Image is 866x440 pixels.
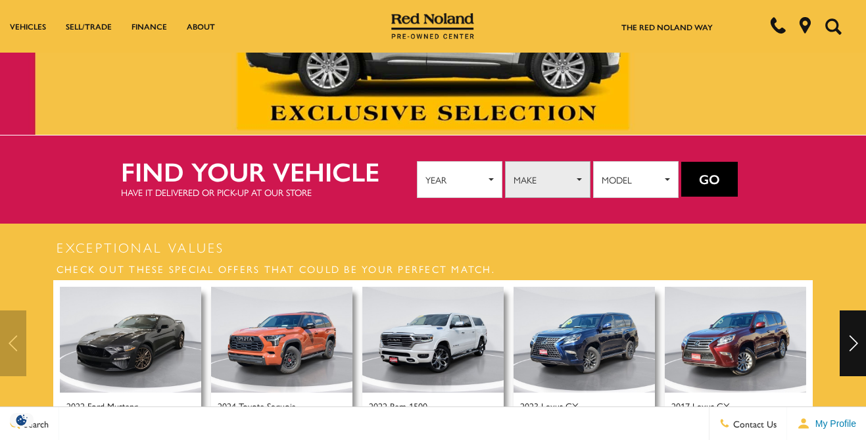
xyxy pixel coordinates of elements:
span: Lexus [692,399,714,412]
span: 2024 [218,399,236,412]
span: 1500 [409,399,427,412]
h2: Find your vehicle [121,157,417,185]
span: 2023 [520,399,539,412]
h2: Exceptional Values [53,237,813,257]
img: Used 2017 Lexus GX 460 With Navigation & 4WD [665,287,806,393]
span: My Profile [810,418,856,429]
section: Click to Open Cookie Consent Modal [7,413,37,427]
span: Toyota [239,399,264,412]
img: Opt-Out Icon [7,413,37,427]
span: GX [565,399,579,412]
img: Used 2022 Ram 1500 Laramie Longhorn With Navigation & 4WD [362,287,504,393]
span: Ford [87,399,105,412]
button: Open user profile menu [787,407,866,440]
button: Go [681,162,738,197]
span: Contact Us [730,417,777,430]
span: 2017 [671,399,690,412]
a: Used 2022 Ford Mustang GT Premium With Navigation 2022 Ford Mustang $38,500 [60,287,201,434]
button: Year [417,161,502,198]
h3: Check out these special offers that could be your perfect match. [53,257,813,280]
span: Ram [390,399,406,412]
div: Next [840,310,866,376]
img: Used 2023 Lexus GX 460 With Navigation & 4WD [514,287,655,393]
img: Used 2022 Ford Mustang GT Premium With Navigation [60,287,201,393]
a: The Red Noland Way [621,21,713,33]
span: Mustang [107,399,138,412]
img: Used 2024 Toyota Sequoia TRD Pro With Navigation & 4WD [211,287,352,393]
span: 2022 [369,399,387,412]
span: Sequoia [267,399,296,412]
button: Open the search field [820,1,846,52]
span: 2022 [66,399,85,412]
span: Model [602,170,662,189]
a: Used 2023 Lexus GX 460 With Navigation & 4WD 2023 Lexus GX $58,499 [514,287,655,434]
a: Used 2022 Ram 1500 Laramie Longhorn With Navigation & 4WD 2022 Ram 1500 $45,255 [362,287,504,434]
span: Make [514,170,573,189]
a: Used 2024 Toyota Sequoia TRD Pro With Navigation & 4WD 2024 Toyota Sequoia $77,997 [211,287,352,434]
p: Have it delivered or pick-up at our store [121,185,417,199]
span: GX [717,399,730,412]
button: Model [593,161,679,198]
img: Red Noland Pre-Owned [391,13,474,39]
span: Lexus [541,399,563,412]
a: Red Noland Pre-Owned [391,18,474,31]
span: Year [425,170,485,189]
button: Make [505,161,590,198]
a: Used 2017 Lexus GX 460 With Navigation & 4WD 2017 Lexus GX $33,487 [665,287,806,434]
